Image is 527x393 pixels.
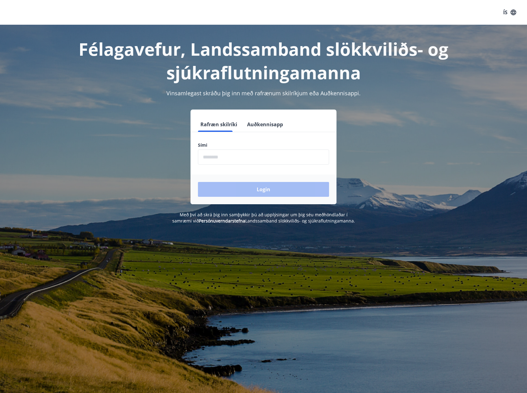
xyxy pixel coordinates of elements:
button: Rafræn skilríki [198,117,240,132]
span: Vinsamlegast skráðu þig inn með rafrænum skilríkjum eða Auðkennisappi. [166,89,361,97]
label: Sími [198,142,329,148]
a: Persónuverndarstefna [199,218,245,224]
button: Auðkennisapp [245,117,285,132]
h1: Félagavefur, Landssamband slökkviliðs- og sjúkraflutningamanna [48,37,479,84]
span: Með því að skrá þig inn samþykkir þú að upplýsingar um þig séu meðhöndlaðar í samræmi við Landssa... [172,212,355,224]
button: ÍS [500,7,520,18]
